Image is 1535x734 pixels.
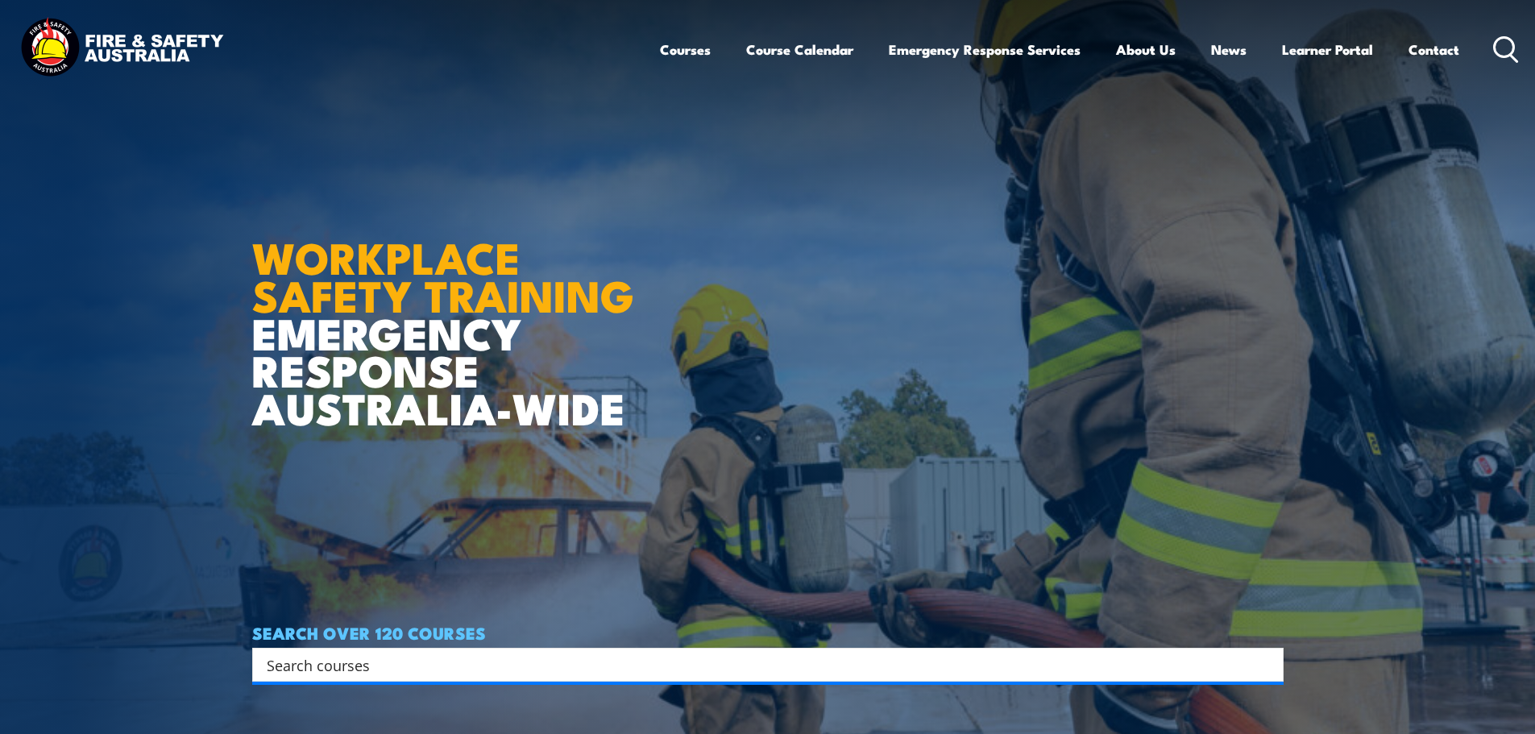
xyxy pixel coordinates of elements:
[267,653,1248,677] input: Search input
[1408,28,1459,71] a: Contact
[889,28,1081,71] a: Emergency Response Services
[660,28,711,71] a: Courses
[252,222,634,327] strong: WORKPLACE SAFETY TRAINING
[1211,28,1247,71] a: News
[1255,653,1278,676] button: Search magnifier button
[746,28,853,71] a: Course Calendar
[1116,28,1176,71] a: About Us
[1282,28,1373,71] a: Learner Portal
[252,197,646,426] h1: EMERGENCY RESPONSE AUSTRALIA-WIDE
[252,624,1284,641] h4: SEARCH OVER 120 COURSES
[270,653,1251,676] form: Search form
